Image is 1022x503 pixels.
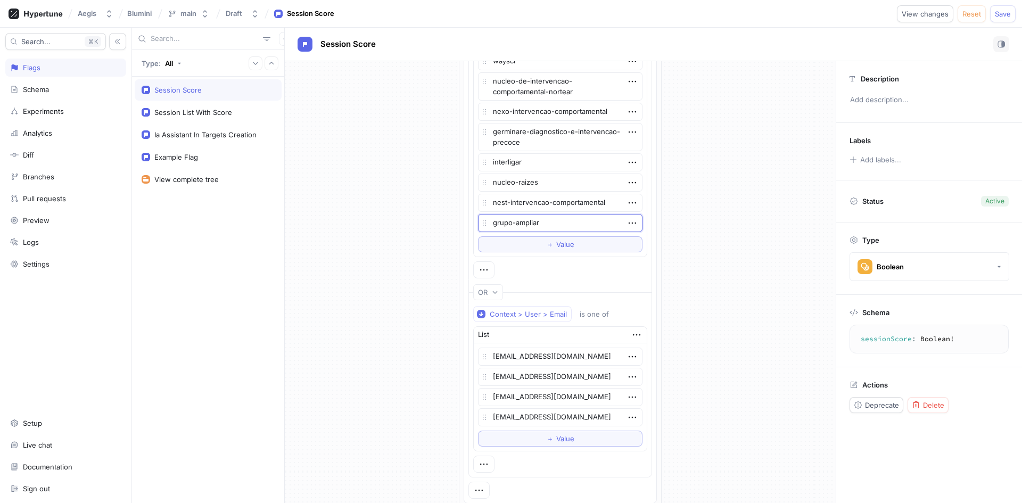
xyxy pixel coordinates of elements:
[23,238,39,246] div: Logs
[478,348,642,366] textarea: [EMAIL_ADDRESS][DOMAIN_NAME]
[23,129,52,137] div: Analytics
[221,5,263,22] button: Draft
[478,431,642,447] button: ＋Value
[154,175,219,184] div: View complete tree
[478,123,642,151] textarea: germinare-diagnostico-e-intervencao-precoce
[154,130,257,139] div: Ia Assistant In Targets Creation
[23,419,42,427] div: Setup
[265,56,278,70] button: Collapse all
[5,33,106,50] button: Search...K
[23,216,50,225] div: Preview
[23,441,52,449] div: Live chat
[478,236,642,252] button: ＋Value
[180,9,196,18] div: main
[226,9,242,18] div: Draft
[154,108,232,117] div: Session List With Score
[23,484,50,493] div: Sign out
[850,252,1009,281] button: Boolean
[958,5,986,22] button: Reset
[21,38,51,45] span: Search...
[151,34,259,44] input: Search...
[854,329,1004,349] textarea: sessionScore: Boolean!
[73,5,118,22] button: Aegis
[473,284,503,300] button: OR
[845,91,1013,109] p: Add description...
[478,368,642,386] textarea: [EMAIL_ADDRESS][DOMAIN_NAME]
[995,11,1011,17] span: Save
[850,397,903,413] button: Deprecate
[165,59,173,68] div: All
[138,54,185,72] button: Type: All
[575,306,624,322] button: is one of
[908,397,949,413] button: Delete
[862,194,884,209] p: Status
[547,435,554,442] span: ＋
[902,11,949,17] span: View changes
[862,381,888,389] p: Actions
[23,194,66,203] div: Pull requests
[478,388,642,406] textarea: [EMAIL_ADDRESS][DOMAIN_NAME]
[547,241,554,248] span: ＋
[478,174,642,192] textarea: nucleo-raizes
[962,11,981,17] span: Reset
[320,40,376,48] span: Session Score
[478,103,642,121] textarea: nexo-intervencao-comportamental
[154,86,202,94] div: Session Score
[490,310,567,319] div: Context > User > Email
[861,75,899,83] p: Description
[23,63,40,72] div: Flags
[985,196,1004,206] div: Active
[850,136,871,145] p: Labels
[473,306,572,322] button: Context > User > Email
[846,153,904,167] button: Add labels...
[478,214,642,232] textarea: grupo-ampliar
[163,5,213,22] button: main
[862,308,889,317] p: Schema
[923,402,944,408] span: Delete
[23,260,50,268] div: Settings
[478,408,642,426] textarea: [EMAIL_ADDRESS][DOMAIN_NAME]
[556,435,574,442] span: Value
[142,59,161,68] p: Type:
[897,5,953,22] button: View changes
[478,72,642,101] textarea: nucleo-de-intervencao-comportamental-nortear
[127,10,152,17] span: Blumini
[580,310,609,319] div: is one of
[556,241,574,248] span: Value
[78,9,96,18] div: Aegis
[23,172,54,181] div: Branches
[249,56,262,70] button: Expand all
[5,458,126,476] a: Documentation
[154,153,198,161] div: Example Flag
[23,463,72,471] div: Documentation
[865,402,899,408] span: Deprecate
[862,236,879,244] p: Type
[478,52,642,70] textarea: waysci
[478,194,642,212] textarea: nest-intervencao-comportamental
[23,107,64,116] div: Experiments
[23,85,49,94] div: Schema
[877,262,904,271] div: Boolean
[478,329,489,340] div: List
[287,9,334,19] div: Session Score
[990,5,1016,22] button: Save
[478,288,488,297] div: OR
[23,151,34,159] div: Diff
[478,153,642,171] textarea: interligar
[85,36,101,47] div: K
